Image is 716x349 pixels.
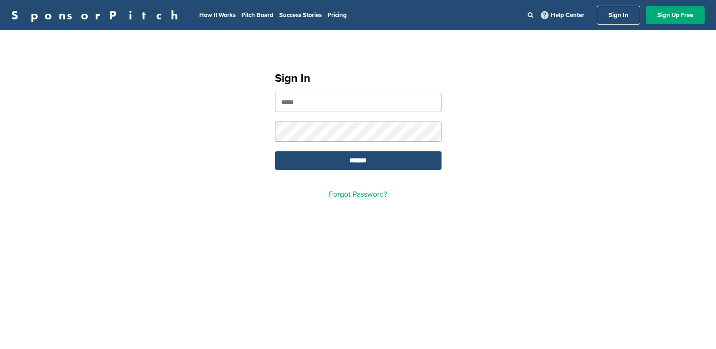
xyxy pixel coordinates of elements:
a: How It Works [199,11,236,19]
a: Pitch Board [241,11,274,19]
a: Forgot Password? [329,190,387,199]
a: SponsorPitch [11,9,184,21]
a: Sign In [597,6,640,25]
a: Help Center [539,9,586,21]
a: Sign Up Free [646,6,705,24]
h1: Sign In [275,70,442,87]
a: Pricing [327,11,347,19]
a: Success Stories [279,11,322,19]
